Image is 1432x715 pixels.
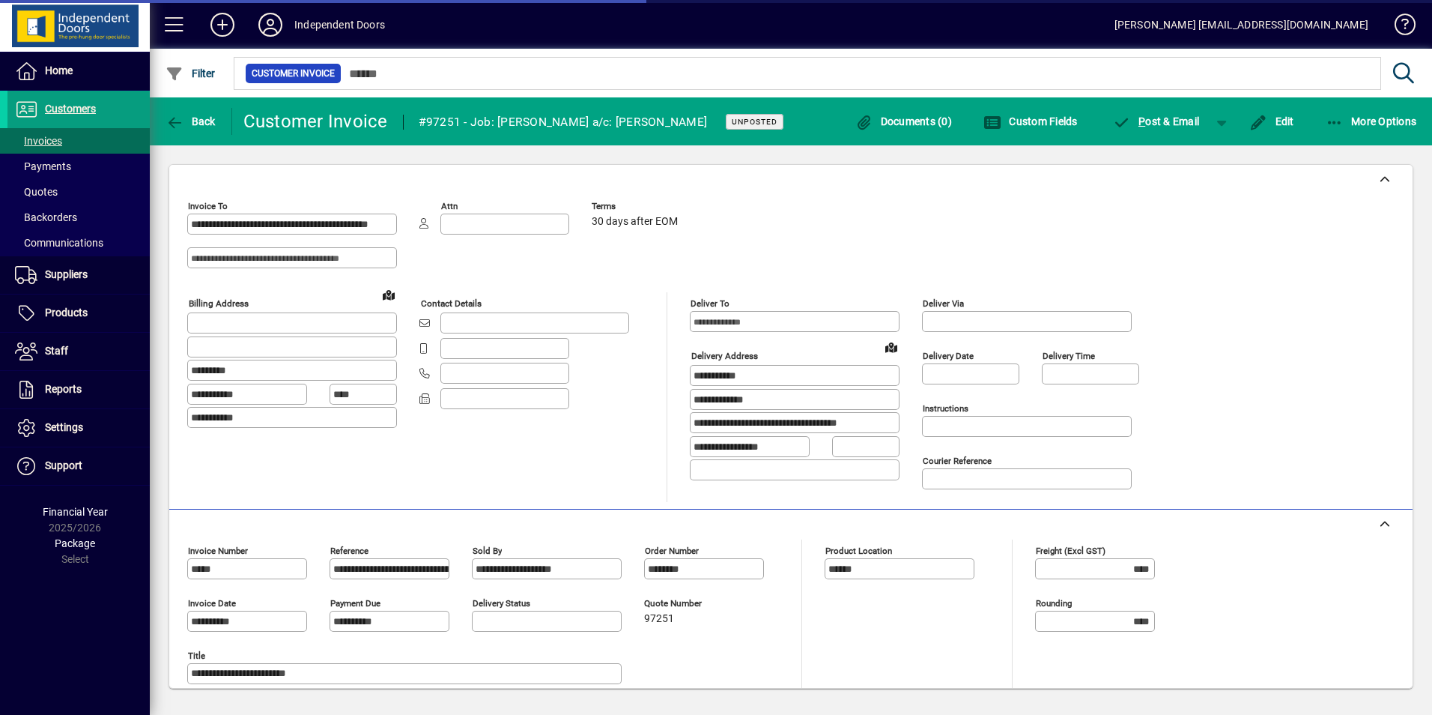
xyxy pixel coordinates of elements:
[1249,115,1294,127] span: Edit
[691,298,729,309] mat-label: Deliver To
[198,11,246,38] button: Add
[55,537,95,549] span: Package
[166,67,216,79] span: Filter
[45,307,88,319] span: Products
[7,447,150,485] a: Support
[15,135,62,147] span: Invoices
[45,268,88,280] span: Suppliers
[1113,115,1200,127] span: ost & Email
[7,333,150,370] a: Staff
[15,211,77,223] span: Backorders
[645,546,699,556] mat-label: Order number
[825,546,892,556] mat-label: Product location
[592,202,682,211] span: Terms
[43,506,108,518] span: Financial Year
[732,117,777,127] span: Unposted
[15,160,71,172] span: Payments
[7,230,150,256] a: Communications
[188,651,205,661] mat-label: Title
[1114,13,1368,37] div: [PERSON_NAME] [EMAIL_ADDRESS][DOMAIN_NAME]
[1105,108,1207,135] button: Post & Email
[923,351,974,361] mat-label: Delivery date
[166,115,216,127] span: Back
[1246,108,1298,135] button: Edit
[162,108,219,135] button: Back
[7,409,150,447] a: Settings
[45,64,73,76] span: Home
[1043,351,1095,361] mat-label: Delivery time
[983,115,1078,127] span: Custom Fields
[1036,598,1072,609] mat-label: Rounding
[7,52,150,90] a: Home
[188,201,228,211] mat-label: Invoice To
[188,546,248,556] mat-label: Invoice number
[851,108,956,135] button: Documents (0)
[377,283,401,307] a: View on map
[7,371,150,408] a: Reports
[1322,108,1421,135] button: More Options
[441,201,458,211] mat-label: Attn
[45,459,82,471] span: Support
[644,613,674,625] span: 97251
[7,179,150,205] a: Quotes
[644,599,734,609] span: Quote number
[980,108,1081,135] button: Custom Fields
[923,456,992,466] mat-label: Courier Reference
[243,109,388,133] div: Customer Invoice
[473,546,502,556] mat-label: Sold by
[1326,115,1417,127] span: More Options
[15,186,58,198] span: Quotes
[473,598,530,609] mat-label: Delivery status
[330,598,380,609] mat-label: Payment due
[7,128,150,154] a: Invoices
[294,13,385,37] div: Independent Doors
[15,237,103,249] span: Communications
[879,335,903,359] a: View on map
[45,103,96,115] span: Customers
[855,115,952,127] span: Documents (0)
[1383,3,1413,52] a: Knowledge Base
[162,60,219,87] button: Filter
[330,546,368,556] mat-label: Reference
[592,216,678,228] span: 30 days after EOM
[252,66,335,81] span: Customer Invoice
[150,108,232,135] app-page-header-button: Back
[7,205,150,230] a: Backorders
[7,154,150,179] a: Payments
[45,421,83,433] span: Settings
[45,383,82,395] span: Reports
[7,295,150,332] a: Products
[419,110,708,134] div: #97251 - Job: [PERSON_NAME] a/c: [PERSON_NAME]
[923,298,964,309] mat-label: Deliver via
[246,11,294,38] button: Profile
[188,598,236,609] mat-label: Invoice date
[7,256,150,294] a: Suppliers
[1138,115,1145,127] span: P
[923,403,968,414] mat-label: Instructions
[45,345,68,357] span: Staff
[1036,546,1105,556] mat-label: Freight (excl GST)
